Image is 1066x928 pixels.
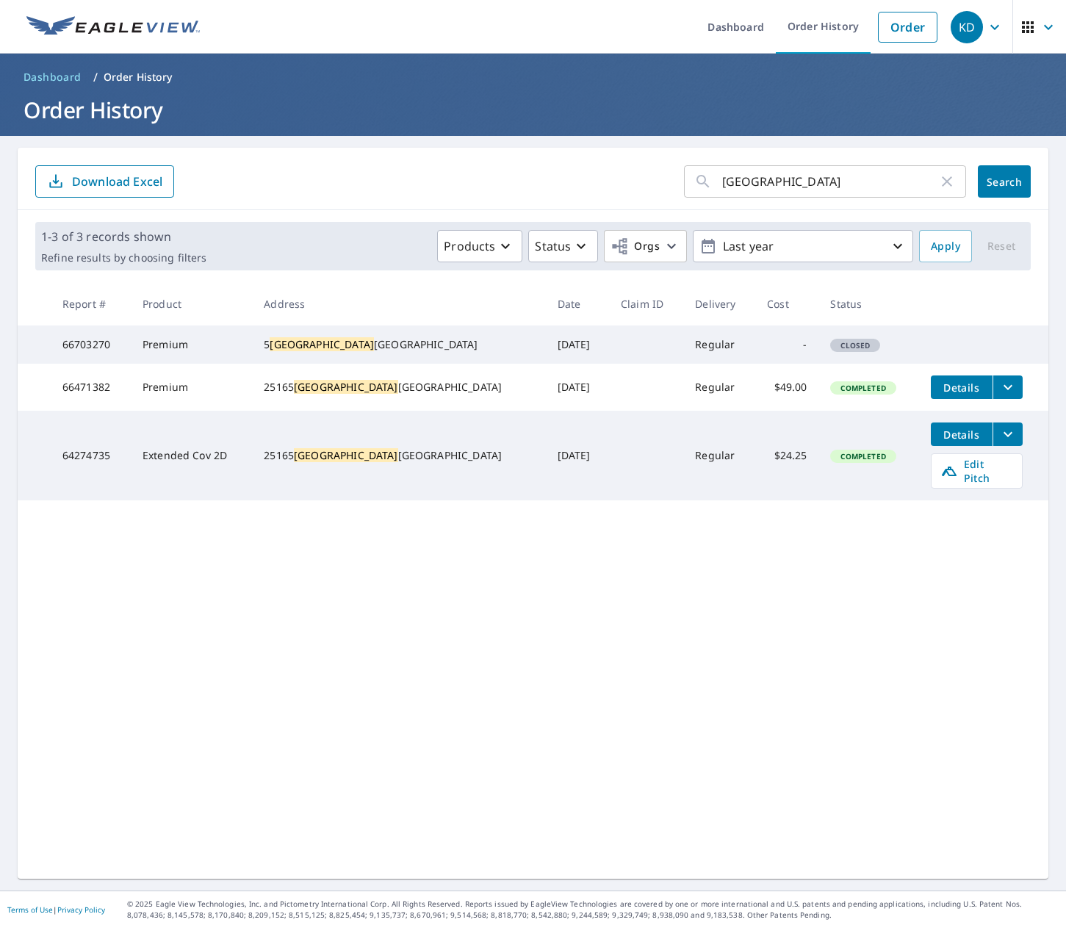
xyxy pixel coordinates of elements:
td: 66703270 [51,325,131,364]
td: Extended Cov 2D [131,411,252,500]
p: Status [535,237,571,255]
td: [DATE] [546,411,609,500]
button: Status [528,230,598,262]
td: Regular [683,325,755,364]
mark: [GEOGRAPHIC_DATA] [270,337,374,351]
img: EV Logo [26,16,200,38]
th: Status [818,282,918,325]
p: Last year [717,234,889,259]
a: Terms of Use [7,904,53,915]
div: 25165 [GEOGRAPHIC_DATA] [264,380,533,395]
th: Report # [51,282,131,325]
mark: [GEOGRAPHIC_DATA] [294,448,398,462]
td: [DATE] [546,325,609,364]
th: Address [252,282,545,325]
p: Download Excel [72,173,162,190]
button: filesDropdownBtn-64274735 [993,422,1023,446]
p: 1-3 of 3 records shown [41,228,206,245]
mark: [GEOGRAPHIC_DATA] [294,380,398,394]
a: Order [878,12,937,43]
p: | [7,905,105,914]
td: $49.00 [755,364,818,411]
div: KD [951,11,983,43]
button: Products [437,230,522,262]
p: Refine results by choosing filters [41,251,206,265]
span: Edit Pitch [940,457,1013,485]
button: Download Excel [35,165,174,198]
p: Order History [104,70,173,84]
th: Product [131,282,252,325]
button: detailsBtn-66471382 [931,375,993,399]
td: 64274735 [51,411,131,500]
a: Privacy Policy [57,904,105,915]
li: / [93,68,98,86]
th: Cost [755,282,818,325]
h1: Order History [18,95,1048,125]
td: Regular [683,364,755,411]
span: Completed [832,451,894,461]
td: $24.25 [755,411,818,500]
span: Apply [931,237,960,256]
span: Search [990,175,1019,189]
div: 25165 [GEOGRAPHIC_DATA] [264,448,533,463]
p: Products [444,237,495,255]
input: Address, Report #, Claim ID, etc. [722,161,938,202]
button: filesDropdownBtn-66471382 [993,375,1023,399]
a: Edit Pitch [931,453,1023,489]
td: Premium [131,325,252,364]
button: detailsBtn-64274735 [931,422,993,446]
button: Apply [919,230,972,262]
button: Last year [693,230,913,262]
td: Regular [683,411,755,500]
span: Details [940,381,984,395]
td: [DATE] [546,364,609,411]
p: © 2025 Eagle View Technologies, Inc. and Pictometry International Corp. All Rights Reserved. Repo... [127,899,1059,921]
td: Premium [131,364,252,411]
td: - [755,325,818,364]
th: Delivery [683,282,755,325]
a: Dashboard [18,65,87,89]
button: Orgs [604,230,687,262]
span: Closed [832,340,879,350]
span: Dashboard [24,70,82,84]
td: 66471382 [51,364,131,411]
span: Details [940,428,984,442]
nav: breadcrumb [18,65,1048,89]
th: Claim ID [609,282,683,325]
span: Orgs [611,237,660,256]
div: 5 [GEOGRAPHIC_DATA] [264,337,533,352]
th: Date [546,282,609,325]
button: Search [978,165,1031,198]
span: Completed [832,383,894,393]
